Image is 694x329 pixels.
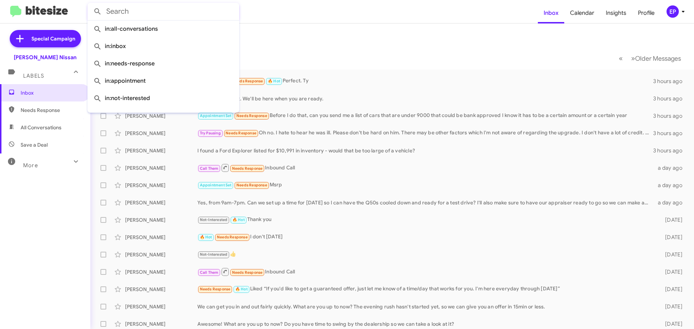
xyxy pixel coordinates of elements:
[200,113,232,118] span: Appointment Set
[125,199,197,206] div: [PERSON_NAME]
[600,3,632,23] a: Insights
[125,182,197,189] div: [PERSON_NAME]
[125,130,197,137] div: [PERSON_NAME]
[232,79,263,83] span: Needs Response
[654,216,688,224] div: [DATE]
[93,90,234,107] span: in:not-interested
[654,320,688,328] div: [DATE]
[197,199,654,206] div: Yes, from 9am-7pm. Can we set up a time for [DATE] so I can have the Q50s cooled down and ready f...
[197,267,654,276] div: Inbound Call
[197,320,654,328] div: Awesome! What are you up to now? Do you have time to swing by the dealership so we can take a loo...
[653,78,688,85] div: 3 hours ago
[232,217,245,222] span: 🔥 Hot
[197,163,654,172] div: Inbound Call
[197,233,654,241] div: I don't [DATE]
[93,72,234,90] span: in:appointment
[614,51,627,66] button: Previous
[125,216,197,224] div: [PERSON_NAME]
[197,285,654,293] div: Liked “If you'd like to get a guaranteed offer, just let me know of a time/day that works for you...
[654,286,688,293] div: [DATE]
[653,147,688,154] div: 3 hours ago
[235,287,248,291] span: 🔥 Hot
[232,270,263,275] span: Needs Response
[236,183,267,187] span: Needs Response
[21,124,61,131] span: All Conversations
[21,107,82,114] span: Needs Response
[615,51,685,66] nav: Page navigation example
[125,164,197,172] div: [PERSON_NAME]
[654,303,688,310] div: [DATE]
[635,55,681,62] span: Older Messages
[200,287,231,291] span: Needs Response
[197,216,654,224] div: Thank you
[200,252,228,257] span: Not-Interested
[660,5,686,18] button: EP
[564,3,600,23] a: Calendar
[654,268,688,276] div: [DATE]
[23,162,38,169] span: More
[31,35,75,42] span: Special Campaign
[14,54,77,61] div: [PERSON_NAME] Nissan
[232,166,263,171] span: Needs Response
[197,112,653,120] div: Before I do that, can you send me a list of cars that are under 9000 that could be bank approved ...
[200,217,228,222] span: Not-Interested
[654,199,688,206] div: a day ago
[197,181,654,189] div: Msrp
[125,251,197,258] div: [PERSON_NAME]
[654,234,688,241] div: [DATE]
[217,235,248,239] span: Needs Response
[200,270,219,275] span: Call Them
[654,182,688,189] div: a day ago
[200,183,232,187] span: Appointment Set
[125,303,197,310] div: [PERSON_NAME]
[93,38,234,55] span: in:inbox
[21,89,82,96] span: Inbox
[23,73,44,79] span: Labels
[125,234,197,241] div: [PERSON_NAME]
[125,268,197,276] div: [PERSON_NAME]
[197,303,654,310] div: We can get you in and out fairly quickly. What are you up to now? The evening rush hasn't started...
[197,129,653,137] div: Oh no. I hate to hear he was ill. Please don't be hard on him. There may be other factors which I...
[631,54,635,63] span: »
[125,286,197,293] div: [PERSON_NAME]
[93,20,234,38] span: in:all-conversations
[197,77,653,85] div: Perfect. Ty
[125,112,197,120] div: [PERSON_NAME]
[226,131,256,135] span: Needs Response
[87,3,239,20] input: Search
[200,131,221,135] span: Try Pausing
[653,112,688,120] div: 3 hours ago
[653,130,688,137] div: 3 hours ago
[667,5,679,18] div: EP
[93,55,234,72] span: in:needs-response
[538,3,564,23] a: Inbox
[197,250,654,259] div: 👍
[653,95,688,102] div: 3 hours ago
[236,113,267,118] span: Needs Response
[200,166,219,171] span: Call Them
[197,147,653,154] div: I found a Ford Explorer listed for $10,991 in inventory - would that be too large of a vehicle?
[268,79,280,83] span: 🔥 Hot
[632,3,660,23] a: Profile
[125,147,197,154] div: [PERSON_NAME]
[627,51,685,66] button: Next
[21,141,48,148] span: Save a Deal
[10,30,81,47] a: Special Campaign
[197,95,653,102] div: Sorry to hear that. We'll be here when you are ready.
[654,164,688,172] div: a day ago
[125,320,197,328] div: [PERSON_NAME]
[200,235,212,239] span: 🔥 Hot
[93,107,234,124] span: in:sold-verified
[654,251,688,258] div: [DATE]
[619,54,623,63] span: «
